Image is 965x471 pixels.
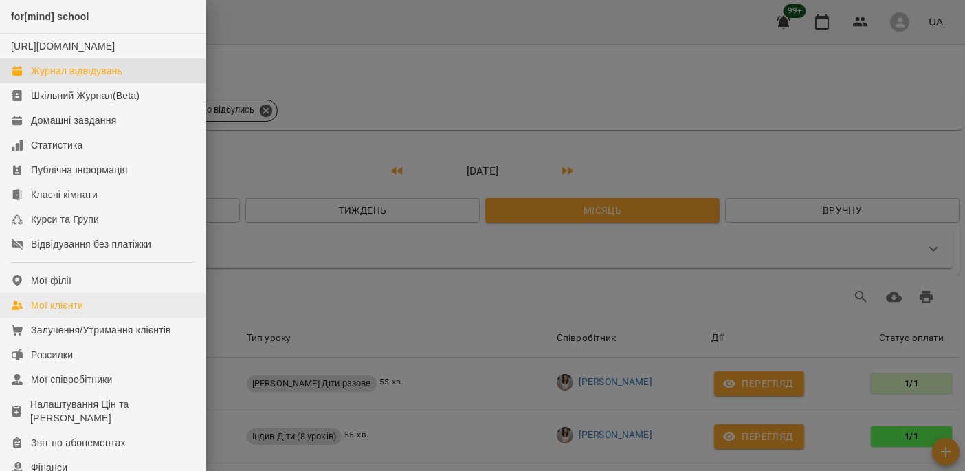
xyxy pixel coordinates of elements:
[11,41,115,52] a: [URL][DOMAIN_NAME]
[31,237,151,251] div: Відвідування без платіжки
[30,397,195,425] div: Налаштування Цін та [PERSON_NAME]
[31,436,126,450] div: Звіт по абонементах
[31,163,127,177] div: Публічна інформація
[31,298,83,312] div: Мої клієнти
[31,274,71,287] div: Мої філії
[31,113,116,127] div: Домашні завдання
[31,188,98,201] div: Класні кімнати
[31,323,171,337] div: Залучення/Утримання клієнтів
[31,373,113,386] div: Мої співробітники
[31,138,83,152] div: Статистика
[31,89,140,102] div: Шкільний Журнал(Beta)
[31,212,99,226] div: Курси та Групи
[31,348,73,362] div: Розсилки
[11,11,89,22] span: for[mind] school
[31,64,122,78] div: Журнал відвідувань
